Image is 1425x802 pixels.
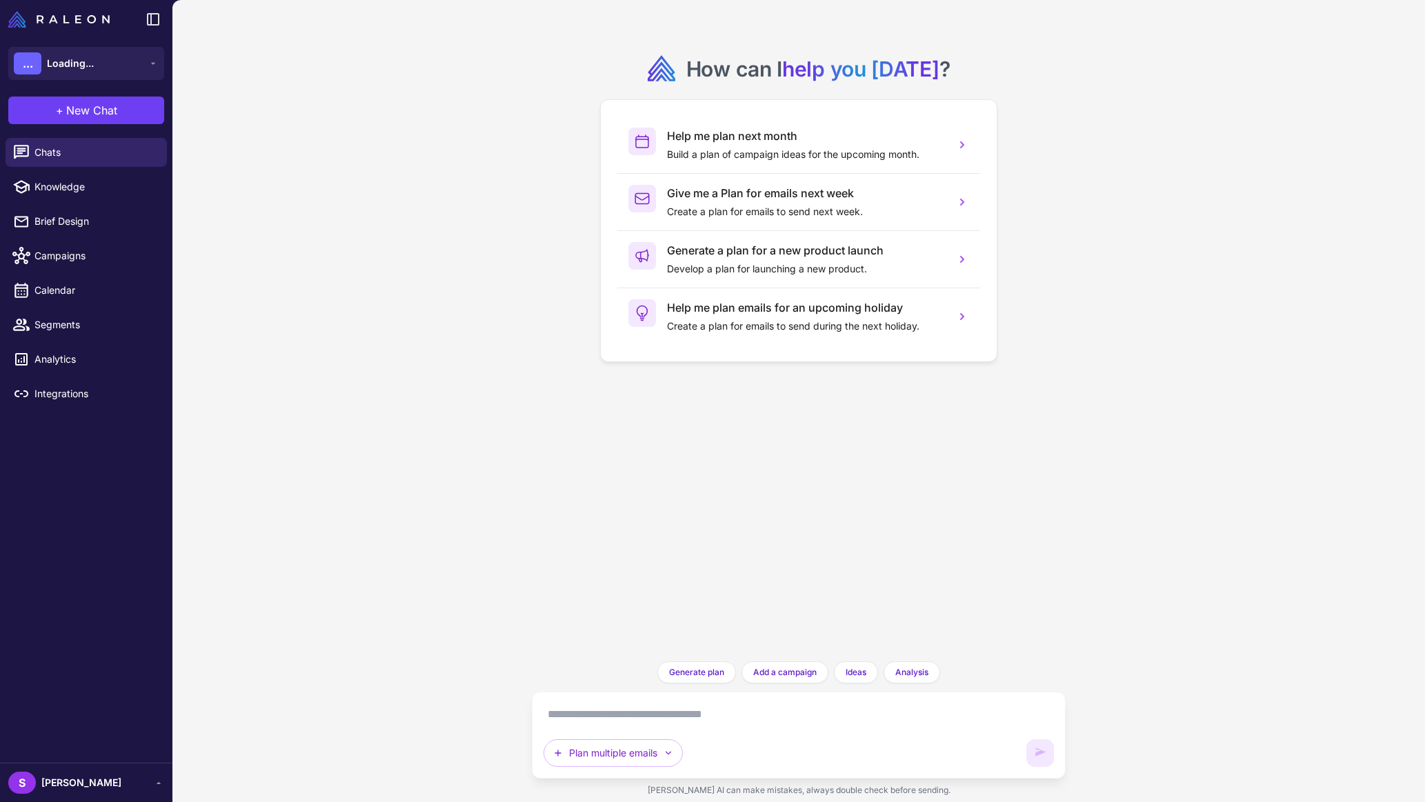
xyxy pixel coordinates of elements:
button: +New Chat [8,97,164,124]
button: Generate plan [657,661,736,683]
button: Plan multiple emails [544,739,683,767]
p: Build a plan of campaign ideas for the upcoming month. [667,147,944,162]
span: Ideas [846,666,866,679]
span: Add a campaign [753,666,817,679]
a: Chats [6,138,167,167]
span: Integrations [34,386,156,401]
span: Analytics [34,352,156,367]
p: Create a plan for emails to send next week. [667,204,944,219]
span: Generate plan [669,666,724,679]
span: + [56,102,63,119]
p: Develop a plan for launching a new product. [667,261,944,277]
span: New Chat [66,102,117,119]
span: Calendar [34,283,156,298]
span: Campaigns [34,248,156,263]
span: Chats [34,145,156,160]
span: help you [DATE] [782,57,939,81]
span: [PERSON_NAME] [41,775,121,790]
a: Campaigns [6,241,167,270]
h2: How can I ? [686,55,950,83]
a: Segments [6,310,167,339]
button: Add a campaign [741,661,828,683]
a: Knowledge [6,172,167,201]
span: Segments [34,317,156,332]
button: Ideas [834,661,878,683]
h3: Generate a plan for a new product launch [667,242,944,259]
button: Analysis [884,661,940,683]
span: Loading... [47,56,94,71]
a: Analytics [6,345,167,374]
div: [PERSON_NAME] AI can make mistakes, always double check before sending. [532,779,1066,802]
h3: Help me plan next month [667,128,944,144]
a: Raleon Logo [8,11,115,28]
h3: Help me plan emails for an upcoming holiday [667,299,944,316]
button: ...Loading... [8,47,164,80]
a: Calendar [6,276,167,305]
img: Raleon Logo [8,11,110,28]
span: Knowledge [34,179,156,194]
h3: Give me a Plan for emails next week [667,185,944,201]
div: S [8,772,36,794]
span: Analysis [895,666,928,679]
a: Brief Design [6,207,167,236]
p: Create a plan for emails to send during the next holiday. [667,319,944,334]
span: Brief Design [34,214,156,229]
a: Integrations [6,379,167,408]
div: ... [14,52,41,74]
